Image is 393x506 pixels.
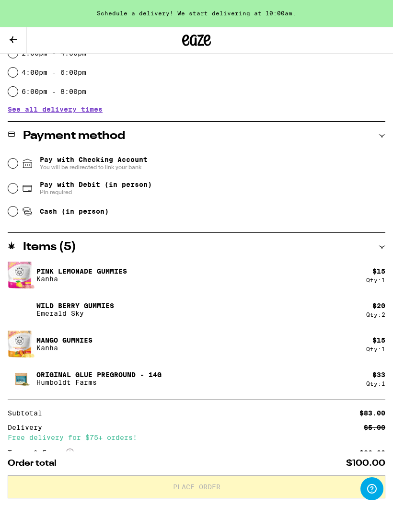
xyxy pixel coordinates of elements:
iframe: Opens a widget where you can find more information [360,477,383,501]
img: Pink Lemonade Gummies [8,261,35,289]
div: Qty: 1 [366,380,385,387]
img: Original Glue Preground - 14g [8,365,35,392]
div: Delivery [8,424,49,431]
div: Qty: 2 [366,311,385,318]
span: Pay with Checking Account [40,156,148,171]
div: $ 20 [372,302,385,310]
h2: Items ( 5 ) [23,241,76,253]
p: Wild Berry Gummies [36,302,114,310]
p: Pink Lemonade Gummies [36,267,127,275]
div: Qty: 1 [366,346,385,352]
h2: Payment method [23,130,125,142]
p: Kanha [36,344,92,352]
p: Mango Gummies [36,336,92,344]
span: Place Order [173,483,220,490]
button: Place Order [8,475,385,498]
div: $32.00 [359,449,385,456]
span: $100.00 [346,459,385,468]
span: Pay with Debit (in person) [40,181,152,188]
p: Kanha [36,275,127,283]
div: Subtotal [8,410,49,416]
button: See all delivery times [8,106,103,113]
img: Mango Gummies [8,330,35,358]
p: Emerald Sky [36,310,114,317]
div: Qty: 1 [366,277,385,283]
div: $5.00 [364,424,385,431]
img: Wild Berry Gummies [8,296,35,323]
span: Pin required [40,188,152,196]
span: Cash (in person) [40,207,109,215]
div: $ 33 [372,371,385,379]
div: $ 15 [372,336,385,344]
div: Taxes & Fees [8,448,74,457]
div: $ 15 [372,267,385,275]
p: Original Glue Preground - 14g [36,371,162,379]
span: Order total [8,459,57,468]
div: Free delivery for $75+ orders! [8,434,385,441]
span: You will be redirected to link your bank [40,163,148,171]
div: $83.00 [359,410,385,416]
label: 4:00pm - 6:00pm [22,69,86,76]
p: Humboldt Farms [36,379,162,386]
label: 6:00pm - 8:00pm [22,88,86,95]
